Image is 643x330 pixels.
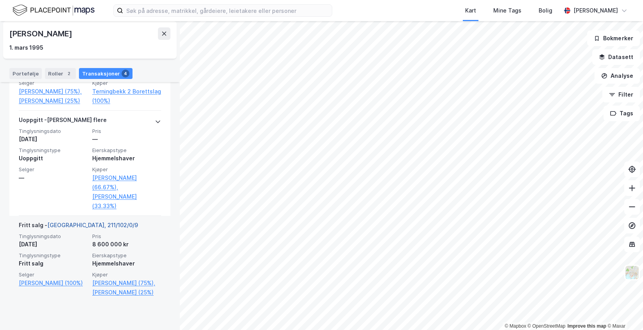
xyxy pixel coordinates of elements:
[92,128,161,135] span: Pris
[604,292,643,330] iframe: Chat Widget
[19,240,88,249] div: [DATE]
[625,265,639,280] img: Z
[595,68,640,84] button: Analyse
[587,30,640,46] button: Bokmerker
[19,135,88,144] div: [DATE]
[19,271,88,278] span: Selger
[465,6,476,15] div: Kart
[92,240,161,249] div: 8 600 000 kr
[19,221,138,233] div: Fritt salg -
[92,87,161,106] a: Terningbekk 2 Borettslag (100%)
[79,68,133,79] div: Transaksjoner
[47,222,138,228] a: [GEOGRAPHIC_DATA], 211/102/0/9
[92,154,161,163] div: Hjemmelshaver
[123,5,332,16] input: Søk på adresse, matrikkel, gårdeiere, leietakere eller personer
[92,288,161,297] a: [PERSON_NAME] (25%)
[573,6,618,15] div: [PERSON_NAME]
[65,70,73,77] div: 2
[19,259,88,268] div: Fritt salg
[9,68,42,79] div: Portefølje
[19,166,88,173] span: Selger
[19,278,88,288] a: [PERSON_NAME] (100%)
[9,27,73,40] div: [PERSON_NAME]
[19,87,88,96] a: [PERSON_NAME] (75%),
[92,173,161,192] a: [PERSON_NAME] (66.67%),
[92,233,161,240] span: Pris
[92,147,161,154] span: Eierskapstype
[505,323,526,329] a: Mapbox
[602,87,640,102] button: Filter
[19,147,88,154] span: Tinglysningstype
[92,166,161,173] span: Kjøper
[592,49,640,65] button: Datasett
[92,192,161,211] a: [PERSON_NAME] (33.33%)
[122,70,129,77] div: 4
[9,43,43,52] div: 1. mars 1995
[19,96,88,106] a: [PERSON_NAME] (25%)
[19,154,88,163] div: Uoppgitt
[19,252,88,259] span: Tinglysningstype
[539,6,552,15] div: Bolig
[19,115,107,128] div: Uoppgitt - [PERSON_NAME] flere
[19,80,88,86] span: Selger
[92,252,161,259] span: Eierskapstype
[19,173,88,183] div: —
[92,259,161,268] div: Hjemmelshaver
[92,278,161,288] a: [PERSON_NAME] (75%),
[19,233,88,240] span: Tinglysningsdato
[604,106,640,121] button: Tags
[45,68,76,79] div: Roller
[92,135,161,144] div: —
[493,6,521,15] div: Mine Tags
[568,323,606,329] a: Improve this map
[13,4,95,17] img: logo.f888ab2527a4732fd821a326f86c7f29.svg
[19,128,88,135] span: Tinglysningsdato
[92,80,161,86] span: Kjøper
[528,323,566,329] a: OpenStreetMap
[92,271,161,278] span: Kjøper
